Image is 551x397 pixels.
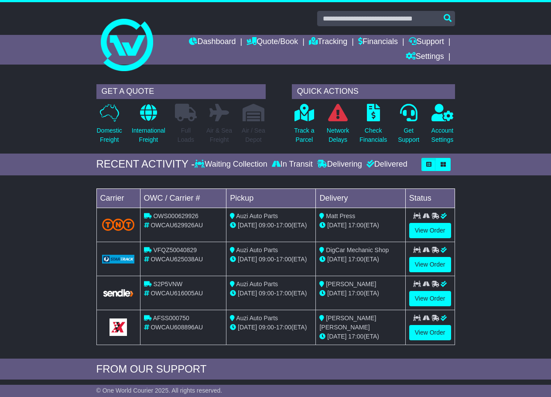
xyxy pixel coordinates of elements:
a: AccountSettings [431,103,454,149]
p: Check Financials [359,126,387,144]
p: Track a Parcel [294,126,314,144]
span: 09:00 [259,290,274,297]
p: International Freight [132,126,165,144]
a: Quote/Book [246,35,298,50]
span: 17:00 [276,256,291,263]
div: (ETA) [319,332,401,341]
div: GET A QUOTE [96,84,266,99]
span: [DATE] [327,222,346,229]
div: (ETA) [319,255,401,264]
span: OWCAU608896AU [151,324,203,331]
p: Account Settings [431,126,454,144]
span: 09:00 [259,324,274,331]
td: Carrier [96,188,140,208]
div: - (ETA) [230,323,312,332]
span: 17:00 [276,290,291,297]
span: [DATE] [238,222,257,229]
a: Track aParcel [294,103,315,149]
span: 09:00 [259,256,274,263]
div: FROM OUR SUPPORT [96,363,455,376]
a: GetSupport [397,103,420,149]
div: Waiting Collection [195,160,269,169]
span: [DATE] [238,290,257,297]
td: OWC / Carrier # [140,188,226,208]
div: - (ETA) [230,255,312,264]
span: [DATE] [327,333,346,340]
td: Status [405,188,455,208]
p: Air / Sea Depot [242,126,265,144]
span: [DATE] [327,290,346,297]
img: GetCarrierServiceLogo [102,255,135,264]
span: 09:00 [259,222,274,229]
td: Delivery [316,188,405,208]
span: Auzi Auto Parts [236,315,278,322]
span: VFQZ50040829 [153,246,197,253]
a: View Order [409,291,451,306]
span: OWCAU625038AU [151,256,203,263]
a: DomesticFreight [96,103,123,149]
a: NetworkDelays [326,103,349,149]
span: AFSS000750 [153,315,189,322]
span: Auzi Auto Parts [236,246,278,253]
div: Delivering [315,160,364,169]
a: Dashboard [189,35,236,50]
img: GetCarrierServiceLogo [110,318,127,336]
span: © One World Courier 2025. All rights reserved. [96,387,222,394]
span: [PERSON_NAME] [PERSON_NAME] [319,315,376,331]
div: (ETA) [319,289,401,298]
a: InternationalFreight [131,103,166,149]
span: 17:00 [348,290,363,297]
a: CheckFinancials [359,103,387,149]
p: Domestic Freight [97,126,122,144]
a: View Order [409,223,451,238]
span: OWS000629926 [153,212,198,219]
span: 17:00 [348,222,363,229]
div: - (ETA) [230,221,312,230]
div: QUICK ACTIONS [292,84,455,99]
span: S2P5VNW [153,281,182,287]
a: Support [409,35,444,50]
a: View Order [409,325,451,340]
span: [DATE] [327,256,346,263]
span: 17:00 [348,256,363,263]
span: DigCar Mechanic Shop [326,246,389,253]
a: Tracking [309,35,347,50]
span: 17:00 [276,222,291,229]
span: OWCAU616005AU [151,290,203,297]
span: Auzi Auto Parts [236,281,278,287]
div: (ETA) [319,221,401,230]
span: 17:00 [276,324,291,331]
a: Financials [358,35,398,50]
span: Matt Press [326,212,355,219]
a: Settings [406,50,444,65]
span: 17:00 [348,333,363,340]
span: [DATE] [238,256,257,263]
a: View Order [409,257,451,272]
p: Full Loads [175,126,197,144]
div: RECENT ACTIVITY - [96,158,195,171]
img: GetCarrierServiceLogo [102,288,135,298]
td: Pickup [226,188,316,208]
div: In Transit [270,160,315,169]
p: Network Delays [327,126,349,144]
p: Air & Sea Freight [206,126,232,144]
span: Auzi Auto Parts [236,212,278,219]
span: [PERSON_NAME] [326,281,376,287]
span: OWCAU629926AU [151,222,203,229]
div: Delivered [364,160,407,169]
img: TNT_Domestic.png [102,219,135,230]
span: [DATE] [238,324,257,331]
div: - (ETA) [230,289,312,298]
p: Get Support [398,126,419,144]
